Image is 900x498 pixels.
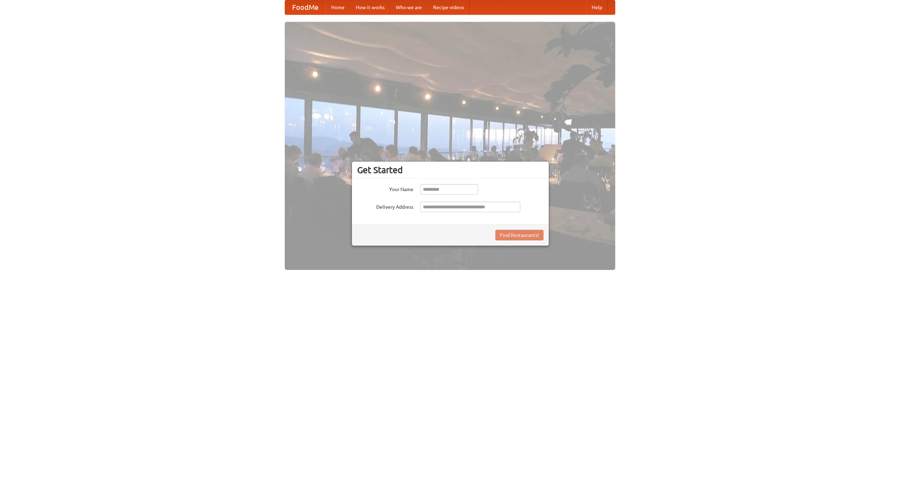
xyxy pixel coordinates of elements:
button: Find Restaurants! [495,230,544,240]
label: Your Name [357,184,413,193]
a: Who we are [390,0,427,14]
a: FoodMe [285,0,326,14]
h3: Get Started [357,165,544,175]
a: Recipe videos [427,0,470,14]
a: Help [586,0,608,14]
a: How it works [350,0,390,14]
label: Delivery Address [357,202,413,210]
a: Home [326,0,350,14]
